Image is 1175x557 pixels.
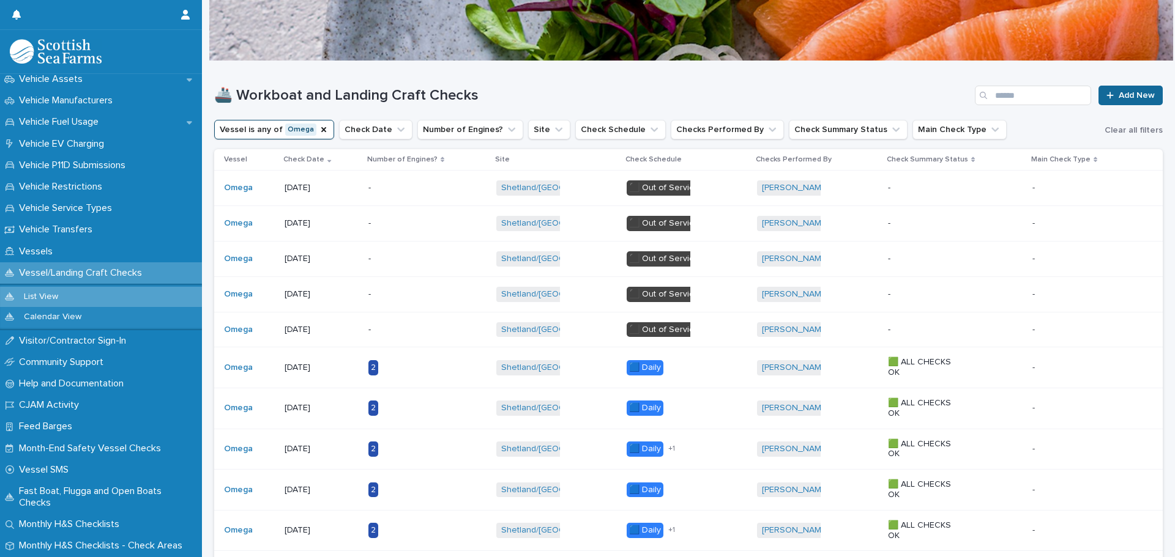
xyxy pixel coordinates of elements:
[368,254,445,264] p: -
[756,153,832,166] p: Checks Performed By
[627,482,663,498] div: 🟦 Daily
[501,218,623,229] a: Shetland/[GEOGRAPHIC_DATA]
[762,403,829,413] a: [PERSON_NAME]
[14,181,112,193] p: Vehicle Restrictions
[367,153,438,166] p: Number of Engines?
[14,540,192,551] p: Monthly H&S Checklists - Check Areas
[214,120,334,139] button: Vessel
[14,202,122,214] p: Vehicle Service Types
[214,312,1163,347] tr: Omega [DATE]-Shetland/[GEOGRAPHIC_DATA] ⬛️ Out of Service[PERSON_NAME] ---
[625,153,682,166] p: Check Schedule
[671,120,784,139] button: Checks Performed By
[1032,523,1037,536] p: -
[762,289,829,300] a: [PERSON_NAME]
[1032,482,1037,495] p: -
[14,267,152,279] p: Vessel/Landing Craft Checks
[501,403,623,413] a: Shetland/[GEOGRAPHIC_DATA]
[224,325,253,335] a: Omega
[789,120,908,139] button: Check Summary Status
[501,325,623,335] a: Shetland/[GEOGRAPHIC_DATA]
[214,206,1163,242] tr: Omega [DATE]-Shetland/[GEOGRAPHIC_DATA] ⬛️ Out of Service[PERSON_NAME] ---
[627,287,701,302] div: ⬛️ Out of Service
[627,441,663,457] div: 🟦 Daily
[224,444,253,454] a: Omega
[762,254,829,264] a: [PERSON_NAME]
[14,399,89,411] p: CJAM Activity
[888,289,964,300] p: -
[627,360,663,375] div: 🟦 Daily
[214,171,1163,206] tr: Omega [DATE]-Shetland/[GEOGRAPHIC_DATA] ⬛️ Out of Service[PERSON_NAME] ---
[368,482,378,498] div: 2
[1032,287,1037,300] p: -
[224,525,253,536] a: Omega
[214,388,1163,429] tr: Omega [DATE]2Shetland/[GEOGRAPHIC_DATA] 🟦 Daily[PERSON_NAME] 🟩 ALL CHECKS OK--
[627,400,663,416] div: 🟦 Daily
[627,251,701,267] div: ⬛️ Out of Service
[285,183,358,193] p: [DATE]
[912,120,1007,139] button: Main Check Type
[501,254,623,264] a: Shetland/[GEOGRAPHIC_DATA]
[1032,216,1037,229] p: -
[888,254,964,264] p: -
[762,525,829,536] a: [PERSON_NAME]
[14,95,122,106] p: Vehicle Manufacturers
[888,183,964,193] p: -
[627,216,701,231] div: ⬛️ Out of Service
[14,292,68,302] p: List View
[668,526,675,534] span: + 1
[224,485,253,495] a: Omega
[14,160,135,171] p: Vehicle P11D Submissions
[1032,400,1037,413] p: -
[627,523,663,538] div: 🟦 Daily
[14,335,136,347] p: Visitor/Contractor Sign-In
[627,322,701,338] div: ⬛️ Out of Service
[285,218,358,229] p: [DATE]
[762,218,829,229] a: [PERSON_NAME]
[975,86,1091,105] input: Search
[214,470,1163,511] tr: Omega [DATE]2Shetland/[GEOGRAPHIC_DATA] 🟦 Daily[PERSON_NAME] 🟩 ALL CHECKS OK--
[627,180,701,196] div: ⬛️ Out of Service
[1032,180,1037,193] p: -
[224,363,253,373] a: Omega
[762,444,829,454] a: [PERSON_NAME]
[368,289,445,300] p: -
[762,325,829,335] a: [PERSON_NAME]
[285,325,358,335] p: [DATE]
[224,403,253,413] a: Omega
[14,116,108,128] p: Vehicle Fuel Usage
[368,183,445,193] p: -
[368,400,378,416] div: 2
[14,73,92,85] p: Vehicle Assets
[368,441,378,457] div: 2
[368,523,378,538] div: 2
[285,254,358,264] p: [DATE]
[285,525,358,536] p: [DATE]
[887,153,968,166] p: Check Summary Status
[214,510,1163,551] tr: Omega [DATE]2Shetland/[GEOGRAPHIC_DATA] 🟦 Daily+1[PERSON_NAME] 🟩 ALL CHECKS OK--
[14,138,114,150] p: Vehicle EV Charging
[214,429,1163,470] tr: Omega [DATE]2Shetland/[GEOGRAPHIC_DATA] 🟦 Daily+1[PERSON_NAME] 🟩 ALL CHECKS OK--
[888,357,964,378] p: 🟩 ALL CHECKS OK
[1099,86,1163,105] a: Add New
[1032,441,1037,454] p: -
[888,398,964,419] p: 🟩 ALL CHECKS OK
[762,183,829,193] a: [PERSON_NAME]
[214,276,1163,312] tr: Omega [DATE]-Shetland/[GEOGRAPHIC_DATA] ⬛️ Out of Service[PERSON_NAME] ---
[888,479,964,500] p: 🟩 ALL CHECKS OK
[14,443,171,454] p: Month-End Safety Vessel Checks
[501,525,623,536] a: Shetland/[GEOGRAPHIC_DATA]
[1032,322,1037,335] p: -
[285,403,358,413] p: [DATE]
[224,254,253,264] a: Omega
[1100,121,1163,139] button: Clear all filters
[14,224,102,235] p: Vehicle Transfers
[14,485,202,509] p: Fast Boat, Flugga and Open Boats Checks
[214,347,1163,388] tr: Omega [DATE]2Shetland/[GEOGRAPHIC_DATA] 🟦 Daily[PERSON_NAME] 🟩 ALL CHECKS OK--
[368,218,445,229] p: -
[368,360,378,375] div: 2
[368,325,445,335] p: -
[224,289,253,300] a: Omega
[762,485,829,495] a: [PERSON_NAME]
[1032,251,1037,264] p: -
